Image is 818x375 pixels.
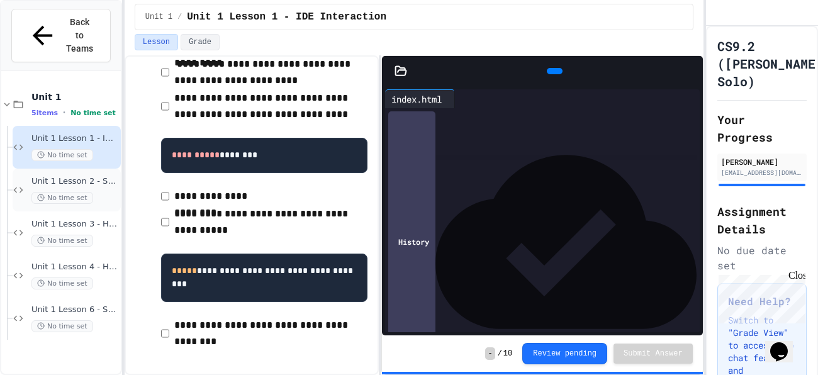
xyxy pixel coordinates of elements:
button: Grade [181,34,220,50]
span: No time set [31,277,93,289]
span: / [177,12,182,22]
span: / [498,349,502,359]
span: Submit Answer [624,349,683,359]
span: Unit 1 Lesson 2 - Setting Up HTML Doc [31,176,118,187]
button: Back to Teams [11,9,111,62]
span: No time set [31,149,93,161]
iframe: chat widget [714,270,805,323]
div: History [388,111,435,372]
span: • [63,108,65,118]
h2: Your Progress [717,111,807,146]
div: [PERSON_NAME] [721,156,803,167]
span: Unit 1 Lesson 1 - IDE Interaction [187,9,386,25]
h2: Assignment Details [717,203,807,238]
div: No due date set [717,243,807,273]
span: No time set [31,235,93,247]
span: Unit 1 Lesson 1 - IDE Interaction [31,133,118,144]
span: No time set [31,320,93,332]
iframe: chat widget [765,325,805,362]
div: index.html [385,89,455,108]
span: Unit 1 Lesson 6 - Station Activity [31,305,118,315]
span: Unit 1 Lesson 3 - Headers and Paragraph tags [31,219,118,230]
span: - [485,347,495,360]
span: Unit 1 [145,12,172,22]
button: Lesson [135,34,178,50]
span: Unit 1 Lesson 4 - Headlines Lab [31,262,118,272]
span: Unit 1 [31,91,118,103]
span: No time set [70,109,116,117]
span: 5 items [31,109,58,117]
div: index.html [385,92,448,106]
button: Review pending [522,343,607,364]
span: No time set [31,192,93,204]
span: Back to Teams [65,16,94,55]
div: [EMAIL_ADDRESS][DOMAIN_NAME] [721,168,803,177]
div: Chat with us now!Close [5,5,87,80]
span: 10 [503,349,512,359]
button: Submit Answer [613,344,693,364]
